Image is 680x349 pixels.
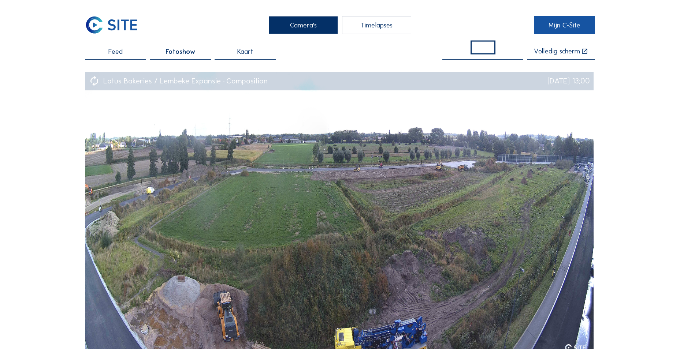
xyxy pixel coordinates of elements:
img: C-SITE Logo [85,16,138,34]
div: Composition [226,77,268,85]
span: Feed [108,48,123,55]
div: Timelapses [342,16,411,34]
span: Kaart [237,48,253,55]
a: Mijn C-Site [534,16,595,34]
span: Fotoshow [166,48,195,55]
div: [DATE] 13:00 [547,77,590,85]
div: Lotus Bakeries / Lembeke Expansie [103,77,226,85]
div: Volledig scherm [534,48,580,55]
div: Camera's [269,16,338,34]
a: C-SITE Logo [85,16,146,34]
